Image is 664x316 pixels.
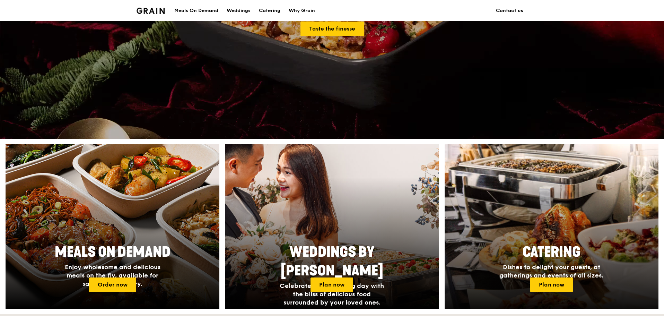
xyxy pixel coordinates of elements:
div: Meals On Demand [174,0,218,21]
span: Catering [523,244,580,261]
a: Why Grain [285,0,319,21]
span: Meals On Demand [55,244,171,261]
a: Plan now [311,277,353,292]
span: Dishes to delight your guests, at gatherings and events of all sizes. [499,263,603,279]
a: CateringDishes to delight your guests, at gatherings and events of all sizes.Plan now [445,144,658,309]
a: Meals On DemandEnjoy wholesome and delicious meals on the fly, available for same-day delivery.Or... [6,144,219,309]
span: Celebrate your wedding day with the bliss of delicious food surrounded by your loved ones. [280,282,384,306]
a: Weddings by [PERSON_NAME]Celebrate your wedding day with the bliss of delicious food surrounded b... [225,144,439,309]
span: Weddings by [PERSON_NAME] [281,244,383,279]
a: Plan now [530,277,573,292]
a: Order now [89,277,136,292]
div: Catering [259,0,280,21]
a: Catering [255,0,285,21]
a: Weddings [222,0,255,21]
img: Grain [137,8,165,14]
span: Enjoy wholesome and delicious meals on the fly, available for same-day delivery. [65,263,160,288]
img: weddings-card.4f3003b8.jpg [225,144,439,309]
a: Contact us [492,0,527,21]
a: Taste the finesse [300,22,364,36]
div: Weddings [227,0,251,21]
img: meals-on-demand-card.d2b6f6db.png [6,144,219,309]
div: Why Grain [289,0,315,21]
